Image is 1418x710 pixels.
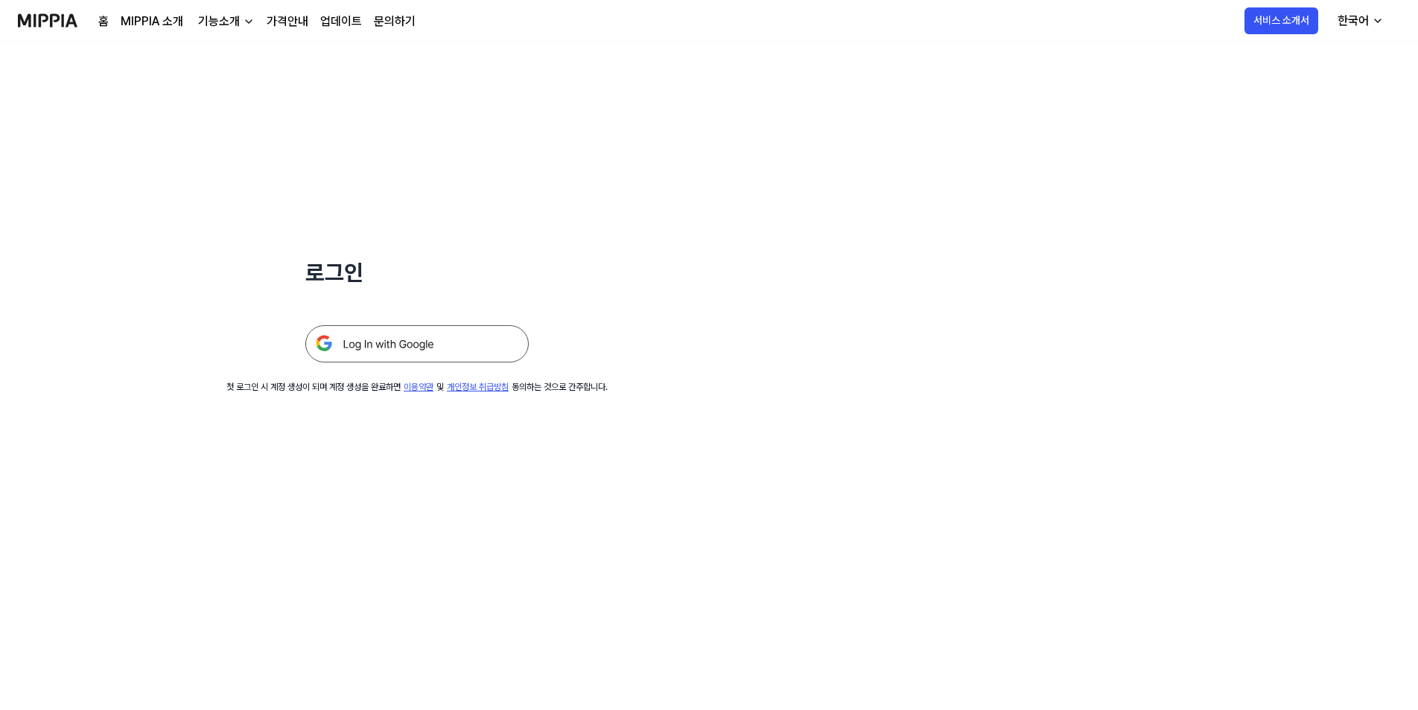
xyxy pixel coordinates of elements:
a: MIPPIA 소개 [121,13,183,31]
div: 기능소개 [195,13,243,31]
img: down [243,16,255,28]
button: 기능소개 [195,13,255,31]
img: 구글 로그인 버튼 [305,325,529,362]
a: 개인정보 취급방침 [447,382,509,392]
div: 한국어 [1335,12,1372,30]
a: 업데이트 [320,13,362,31]
h1: 로그인 [305,256,529,290]
a: 홈 [98,13,109,31]
a: 가격안내 [267,13,308,31]
div: 첫 로그인 시 계정 생성이 되며 계정 생성을 완료하면 및 동의하는 것으로 간주합니다. [226,380,608,394]
a: 문의하기 [374,13,416,31]
button: 서비스 소개서 [1244,7,1318,34]
button: 한국어 [1326,6,1393,36]
a: 이용약관 [404,382,433,392]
